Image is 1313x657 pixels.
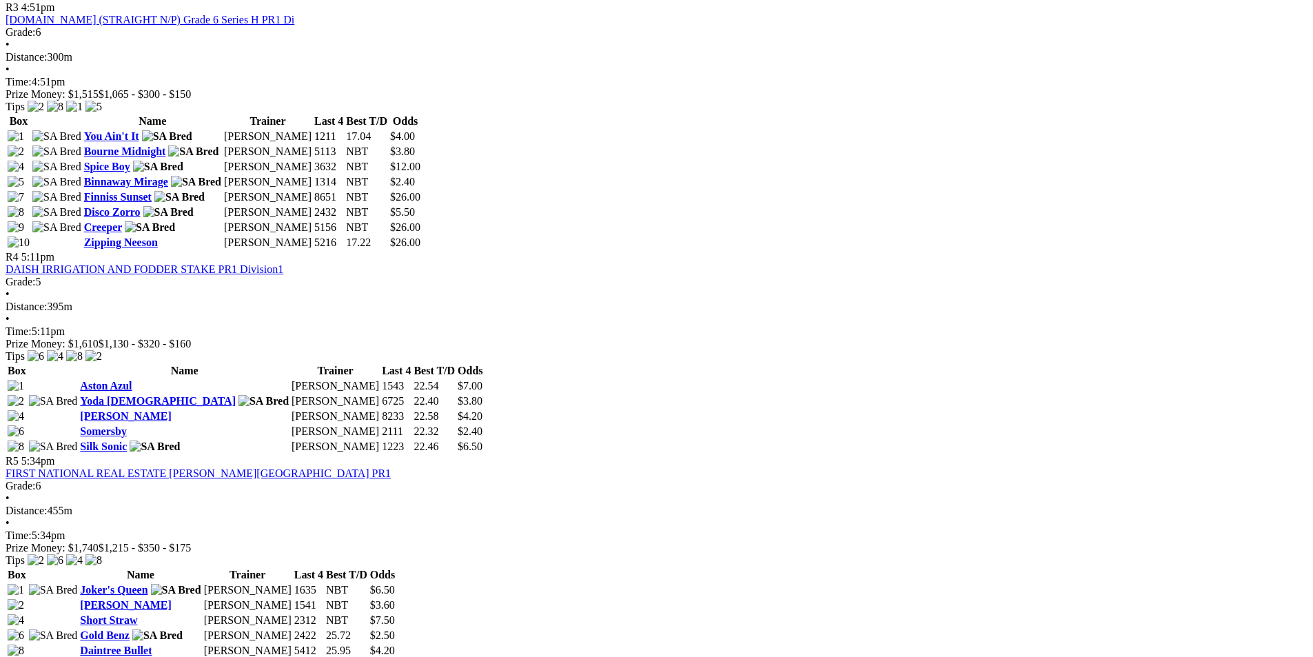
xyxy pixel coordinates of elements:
[99,338,192,350] span: $1,130 - $320 - $160
[291,440,380,454] td: [PERSON_NAME]
[325,629,368,643] td: 25.72
[6,101,25,112] span: Tips
[413,425,456,438] td: 22.32
[6,529,1307,542] div: 5:34pm
[80,645,152,656] a: Daintree Bullet
[8,236,30,249] img: 10
[79,364,289,378] th: Name
[458,425,482,437] span: $2.40
[6,492,10,504] span: •
[6,26,36,38] span: Grade:
[458,441,482,452] span: $6.50
[8,395,24,407] img: 2
[8,584,24,596] img: 1
[8,569,26,580] span: Box
[390,176,415,188] span: $2.40
[84,191,152,203] a: Finniss Sunset
[168,145,218,158] img: SA Bred
[458,410,482,422] span: $4.20
[6,505,47,516] span: Distance:
[21,1,55,13] span: 4:51pm
[8,645,24,657] img: 8
[8,191,24,203] img: 7
[83,114,222,128] th: Name
[6,338,1307,350] div: Prize Money: $1,610
[28,554,44,567] img: 2
[85,350,102,363] img: 2
[203,614,292,627] td: [PERSON_NAME]
[413,440,456,454] td: 22.46
[6,325,32,337] span: Time:
[370,584,395,596] span: $6.50
[6,51,1307,63] div: 300m
[390,206,415,218] span: $5.50
[6,480,1307,492] div: 6
[345,130,388,143] td: 17.04
[8,221,24,234] img: 9
[28,101,44,113] img: 2
[84,145,166,157] a: Bourne Midnight
[6,301,1307,313] div: 395m
[80,425,127,437] a: Somersby
[29,584,78,596] img: SA Bred
[291,394,380,408] td: [PERSON_NAME]
[6,301,47,312] span: Distance:
[66,554,83,567] img: 4
[80,380,132,392] a: Aston Azul
[32,161,81,173] img: SA Bred
[6,276,36,287] span: Grade:
[314,130,344,143] td: 1211
[8,176,24,188] img: 5
[223,190,312,204] td: [PERSON_NAME]
[8,614,24,627] img: 4
[294,583,324,597] td: 1635
[21,251,54,263] span: 5:11pm
[458,380,482,392] span: $7.00
[47,350,63,363] img: 4
[8,365,26,376] span: Box
[142,130,192,143] img: SA Bred
[314,205,344,219] td: 2432
[84,176,168,188] a: Binnaway Mirage
[390,191,420,203] span: $26.00
[294,568,324,582] th: Last 4
[29,395,78,407] img: SA Bred
[6,26,1307,39] div: 6
[413,394,456,408] td: 22.40
[29,629,78,642] img: SA Bred
[6,14,294,26] a: [DOMAIN_NAME] (STRAIGHT N/P) Grade 6 Series H PR1 Di
[32,206,81,219] img: SA Bred
[389,114,421,128] th: Odds
[413,364,456,378] th: Best T/D
[133,161,183,173] img: SA Bred
[203,629,292,643] td: [PERSON_NAME]
[8,410,24,423] img: 4
[291,425,380,438] td: [PERSON_NAME]
[345,114,388,128] th: Best T/D
[171,176,221,188] img: SA Bred
[80,629,130,641] a: Gold Benz
[6,517,10,529] span: •
[32,145,81,158] img: SA Bred
[84,236,158,248] a: Zipping Neeson
[6,276,1307,288] div: 5
[6,505,1307,517] div: 455m
[6,88,1307,101] div: Prize Money: $1,515
[8,380,24,392] img: 1
[325,598,368,612] td: NBT
[223,205,312,219] td: [PERSON_NAME]
[80,614,137,626] a: Short Straw
[130,441,180,453] img: SA Bred
[381,394,411,408] td: 6725
[6,63,10,75] span: •
[291,410,380,423] td: [PERSON_NAME]
[390,221,420,233] span: $26.00
[345,160,388,174] td: NBT
[79,568,201,582] th: Name
[345,145,388,159] td: NBT
[314,236,344,250] td: 5216
[6,554,25,566] span: Tips
[314,160,344,174] td: 3632
[8,599,24,611] img: 2
[8,441,24,453] img: 8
